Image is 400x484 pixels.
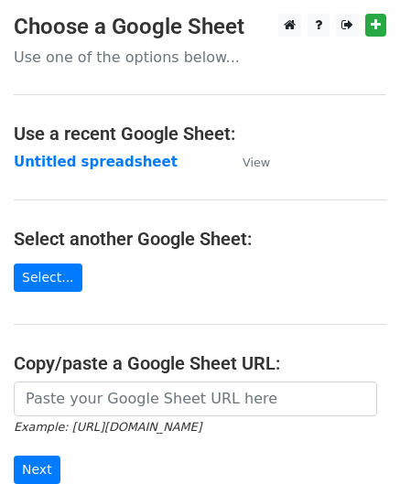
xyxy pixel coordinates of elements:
h3: Choose a Google Sheet [14,14,386,40]
a: Untitled spreadsheet [14,154,178,170]
h4: Use a recent Google Sheet: [14,123,386,145]
input: Next [14,456,60,484]
h4: Select another Google Sheet: [14,228,386,250]
h4: Copy/paste a Google Sheet URL: [14,352,386,374]
small: View [243,156,270,169]
input: Paste your Google Sheet URL here [14,382,377,416]
p: Use one of the options below... [14,48,386,67]
a: View [224,154,270,170]
small: Example: [URL][DOMAIN_NAME] [14,420,201,434]
a: Select... [14,264,82,292]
